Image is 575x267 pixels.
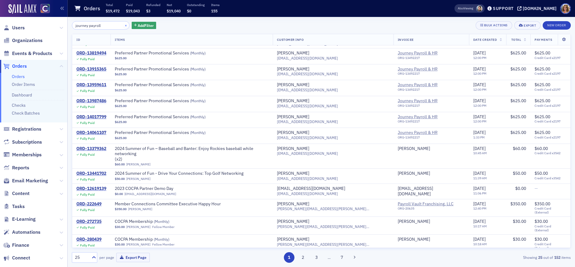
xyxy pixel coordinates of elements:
div: Fully Paid [80,121,95,125]
span: $19,472 [106,8,120,13]
button: AddFilter [132,22,156,29]
a: Dashboard [12,92,32,98]
div: ORG-13492217 [398,135,453,142]
span: Journey Payroll & HR [398,130,465,142]
p: Refunded [146,3,160,7]
span: Credit Card x3542 [535,151,566,155]
button: New Order [543,21,571,30]
a: [PERSON_NAME] [126,177,150,181]
div: Fully Paid [80,105,95,109]
span: $625.00 [535,66,550,72]
div: Fellow Member [152,225,175,229]
a: [PERSON_NAME] [277,67,309,72]
a: Journey Payroll & HR [398,114,453,120]
span: Finance [12,242,29,249]
div: [PERSON_NAME] [398,237,430,242]
button: 2 [297,252,308,263]
div: ORG-13492217 [398,72,453,78]
span: $625.00 [510,114,526,119]
time: 10:17 AM [473,224,487,228]
span: E-Learning [12,216,36,223]
span: $625.00 [115,120,127,124]
time: 11:06 PM [473,191,487,195]
span: $30.00 [535,219,548,224]
span: $625.00 [535,50,550,56]
span: $0.00 [515,186,526,191]
span: Credit Card x2197 [535,72,566,76]
span: [PERSON_NAME][EMAIL_ADDRESS][PERSON_NAME][DOMAIN_NAME] [277,224,389,229]
span: [DATE] [473,130,486,135]
span: [DATE] [473,186,486,191]
span: Profile [560,3,571,14]
div: Fully Paid [80,193,95,197]
a: ORD-13987486 [76,98,106,104]
span: $3 [146,8,150,13]
a: ORD-14017799 [76,114,106,120]
a: ORD-13959611 [76,82,106,88]
span: Pamela Galey-Coleman [476,5,483,12]
span: Automations [12,229,40,236]
a: [PERSON_NAME] [277,82,309,88]
span: Credit Card x2197 [535,135,566,139]
span: Organizations [12,37,43,44]
span: Nima Mousavizadeh [398,171,465,176]
span: [DATE] [473,236,486,242]
span: Viewing [458,6,473,11]
span: Preferred Partner Promotional Services [115,130,206,135]
span: Journey Payroll & HR [398,82,453,88]
span: $625.00 [535,114,550,119]
span: $50.00 [115,177,125,181]
span: $0.00 [115,192,123,196]
a: Member Connections Committee Executive Happy Hour [115,201,221,207]
span: Feliks Melamed [398,219,465,224]
div: Also [458,6,464,10]
span: $350.00 [115,207,127,211]
span: ( Monthly ) [190,82,206,87]
a: Users [3,24,25,31]
button: 7 [337,252,347,263]
span: $350.00 [510,201,526,207]
a: [PERSON_NAME] [277,171,309,176]
button: [DOMAIN_NAME] [517,6,559,11]
span: ( Monthly ) [154,237,169,242]
a: Preferred Partner Promotional Services (Monthly) [115,114,206,120]
span: Memberships [12,151,42,158]
a: [EMAIL_ADDRESS][DOMAIN_NAME] [277,186,345,191]
span: ( Monthly ) [190,67,206,71]
a: Orders [3,63,27,70]
span: Preferred Partner Promotional Services [115,114,206,120]
span: [EMAIL_ADDRESS][DOMAIN_NAME] [277,56,338,60]
div: [PERSON_NAME] [277,114,309,120]
span: Payroll Vault Franchising, LLC [398,201,465,213]
button: 1 [284,252,294,263]
a: Orders [12,74,25,79]
div: ORD-280439 [76,237,101,242]
div: [PERSON_NAME] [398,171,430,176]
a: Journey Payroll & HR [398,98,453,104]
span: Events & Products [12,50,52,57]
div: ORG-13492217 [398,56,453,62]
span: Journey Payroll & HR [398,114,465,126]
span: $60.00 [513,146,526,151]
a: Journey Payroll & HR [398,50,453,56]
a: ORD-13819494 [76,50,106,56]
span: Add Filter [138,23,154,28]
span: $350.00 [535,201,550,207]
div: ORD-14061107 [76,130,106,135]
a: Preferred Partner Promotional Services (Monthly) [115,130,206,135]
input: Search… [72,21,130,30]
a: ORD-222649 [76,201,101,207]
span: COCPA Membership [115,219,191,224]
span: $50.00 [535,171,548,176]
span: COCPA Membership [115,237,191,242]
a: Tasks [3,203,25,210]
span: 2023 COCPA Partner Demo Day [115,186,191,191]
